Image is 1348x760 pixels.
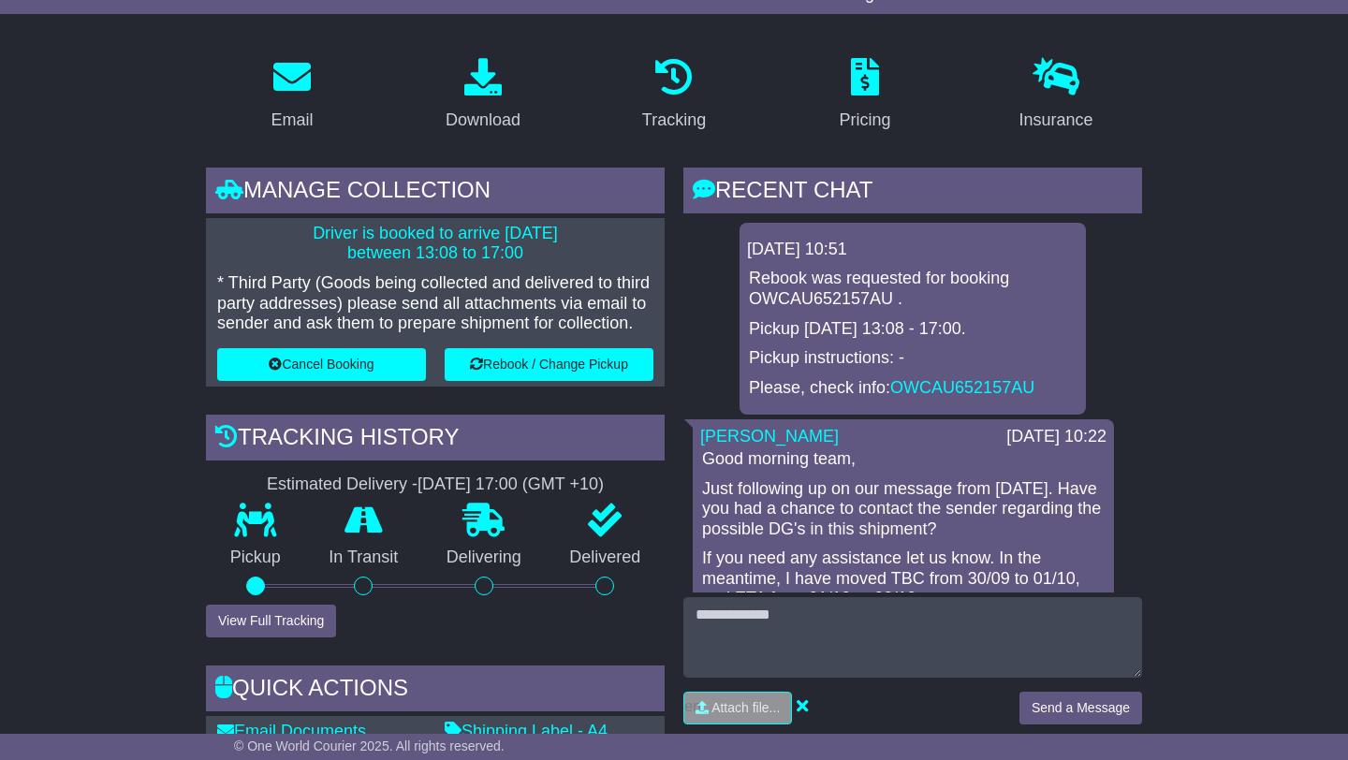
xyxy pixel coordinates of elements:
[702,449,1105,470] p: Good morning team,
[433,51,533,139] a: Download
[217,722,366,740] a: Email Documents
[271,108,313,133] div: Email
[206,548,305,568] p: Pickup
[683,168,1142,218] div: RECENT CHAT
[446,108,520,133] div: Download
[422,548,546,568] p: Delivering
[1006,427,1106,447] div: [DATE] 10:22
[217,348,426,381] button: Cancel Booking
[700,427,839,446] a: [PERSON_NAME]
[630,51,718,139] a: Tracking
[839,108,890,133] div: Pricing
[217,273,653,334] p: * Third Party (Goods being collected and delivered to third party addresses) please send all atta...
[206,415,665,465] div: Tracking history
[234,738,505,753] span: © One World Courier 2025. All rights reserved.
[749,378,1077,399] p: Please, check info:
[206,665,665,716] div: Quick Actions
[1019,692,1142,724] button: Send a Message
[749,269,1077,309] p: Rebook was requested for booking OWCAU652157AU .
[206,605,336,637] button: View Full Tracking
[642,108,706,133] div: Tracking
[1018,108,1092,133] div: Insurance
[749,348,1077,369] p: Pickup instructions: -
[206,475,665,495] div: Estimated Delivery -
[890,378,1034,397] a: OWCAU652157AU
[702,479,1105,540] p: Just following up on our message from [DATE]. Have you had a chance to contact the sender regardi...
[546,548,666,568] p: Delivered
[445,348,653,381] button: Rebook / Change Pickup
[827,51,902,139] a: Pricing
[217,224,653,264] p: Driver is booked to arrive [DATE] between 13:08 to 17:00
[418,475,604,495] div: [DATE] 17:00 (GMT +10)
[747,240,1078,260] div: [DATE] 10:51
[258,51,325,139] a: Email
[1006,51,1105,139] a: Insurance
[749,319,1077,340] p: Pickup [DATE] 13:08 - 17:00.
[305,548,423,568] p: In Transit
[206,168,665,218] div: Manage collection
[702,548,1105,609] p: If you need any assistance let us know. In the meantime, I have moved TBC from 30/09 to 01/10, an...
